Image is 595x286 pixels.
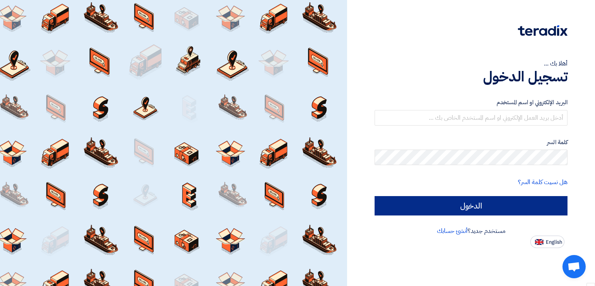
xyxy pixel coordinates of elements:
button: English [530,236,564,248]
div: مستخدم جديد؟ [375,226,567,236]
a: هل نسيت كلمة السر؟ [518,177,567,187]
h1: تسجيل الدخول [375,68,567,85]
a: أنشئ حسابك [437,226,468,236]
div: Open chat [562,255,586,278]
label: البريد الإلكتروني او اسم المستخدم [375,98,567,107]
img: Teradix logo [518,25,567,36]
input: أدخل بريد العمل الإلكتروني او اسم المستخدم الخاص بك ... [375,110,567,126]
input: الدخول [375,196,567,215]
img: en-US.png [535,239,543,245]
label: كلمة السر [375,138,567,147]
span: English [546,239,562,245]
div: أهلا بك ... [375,59,567,68]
